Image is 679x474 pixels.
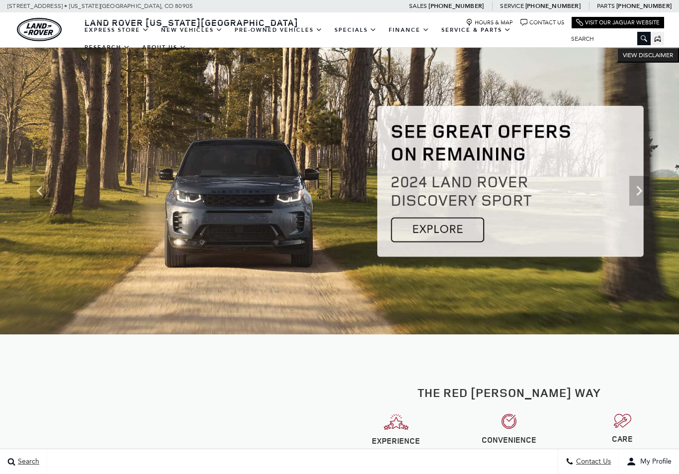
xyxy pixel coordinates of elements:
h2: The Red [PERSON_NAME] Way [347,386,672,399]
strong: CONVENIENCE [482,434,536,445]
a: About Us [136,39,192,56]
a: Pre-Owned Vehicles [229,21,329,39]
nav: Main Navigation [79,21,564,56]
strong: EXPERIENCE [372,435,420,446]
a: Service & Parts [435,21,517,39]
a: [PHONE_NUMBER] [428,2,484,10]
a: Specials [329,21,383,39]
a: Finance [383,21,435,39]
a: [PHONE_NUMBER] [525,2,581,10]
span: VIEW DISCLAIMER [623,51,673,59]
span: Land Rover [US_STATE][GEOGRAPHIC_DATA] [85,16,298,28]
a: EXPRESS STORE [79,21,155,39]
span: Sales [409,2,427,9]
a: Land Rover [US_STATE][GEOGRAPHIC_DATA] [79,16,304,28]
a: New Vehicles [155,21,229,39]
a: Hours & Map [466,19,513,26]
button: VIEW DISCLAIMER [617,48,679,63]
a: [STREET_ADDRESS] • [US_STATE][GEOGRAPHIC_DATA], CO 80905 [7,2,193,9]
a: [PHONE_NUMBER] [616,2,672,10]
span: Contact Us [574,458,611,466]
span: My Profile [636,458,672,466]
input: Search [564,33,651,45]
strong: CARE [612,433,633,444]
img: Land Rover [17,18,62,41]
a: Research [79,39,136,56]
span: Search [15,458,39,466]
a: Contact Us [520,19,564,26]
span: Service [500,2,523,9]
span: Parts [597,2,615,9]
a: Visit Our Jaguar Website [576,19,660,26]
a: land-rover [17,18,62,41]
button: user-profile-menu [619,449,679,474]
